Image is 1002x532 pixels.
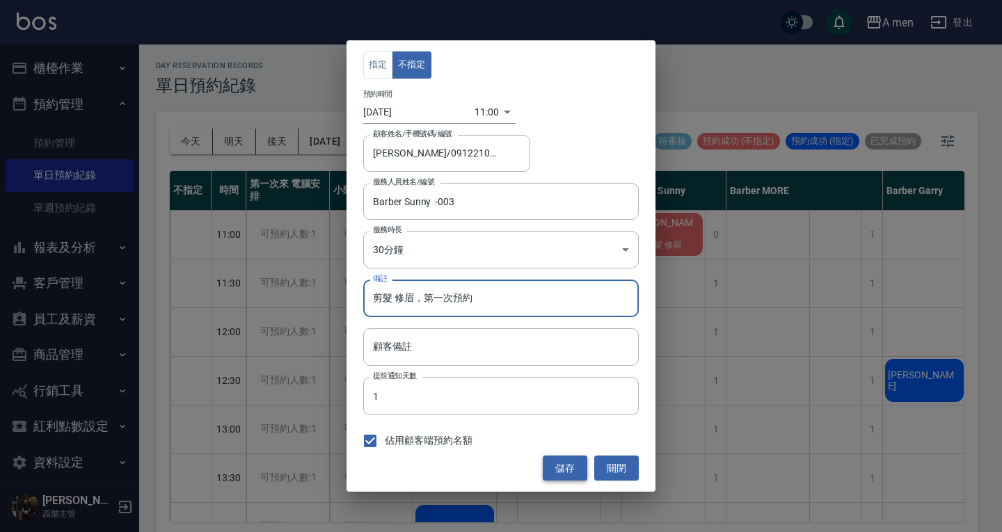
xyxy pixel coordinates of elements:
label: 提前通知天數 [373,371,417,381]
span: 佔用顧客端預約名額 [385,433,472,448]
button: 儲存 [543,456,587,481]
label: 顧客姓名/手機號碼/編號 [373,129,452,139]
button: 關閉 [594,456,639,481]
label: 服務時長 [373,225,402,235]
label: 預約時間 [363,88,392,99]
label: 服務人員姓名/編號 [373,177,434,187]
div: 11:00 [475,101,499,124]
input: Choose date, selected date is 2025-09-10 [363,101,475,124]
label: 備註 [373,273,388,284]
button: 不指定 [392,51,431,79]
button: 指定 [363,51,393,79]
div: 30分鐘 [363,231,639,268]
